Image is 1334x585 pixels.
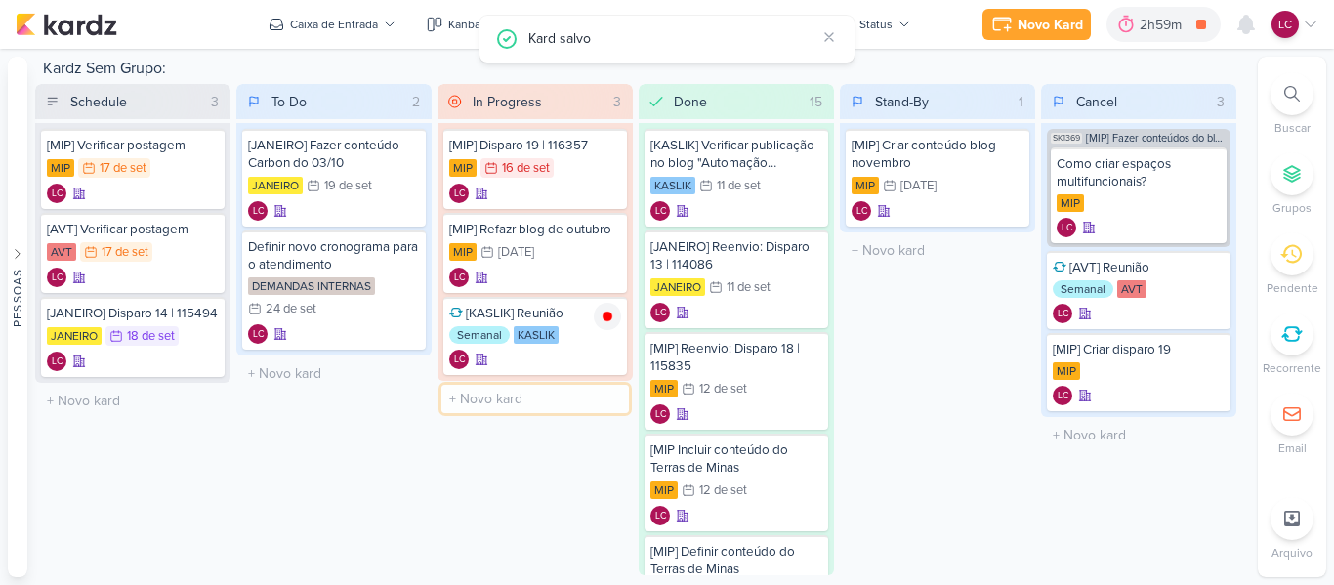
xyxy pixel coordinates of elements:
div: MIP [449,159,477,177]
div: Criador(a): Laís Costa [47,184,66,203]
button: Pessoas [8,57,27,577]
div: Semanal [449,326,510,344]
div: [MIP] Refazr blog de outubro [449,221,621,238]
div: Laís Costa [47,268,66,287]
p: LC [856,207,867,217]
div: [MIP] Definir conteúdo do Terras de Minas [650,543,822,578]
p: LC [1058,310,1068,319]
input: + Novo kard [844,236,1031,265]
p: LC [1062,224,1072,233]
p: Recorrente [1263,359,1321,377]
div: Laís Costa [650,404,670,424]
p: LC [52,357,63,367]
li: Ctrl + F [1258,72,1326,137]
div: Laís Costa [47,352,66,371]
div: 17 de set [102,246,148,259]
p: Pendente [1267,279,1318,297]
div: MIP [449,243,477,261]
div: Laís Costa [650,506,670,525]
div: Laís Costa [47,184,66,203]
p: LC [52,273,63,283]
p: LC [655,207,666,217]
input: + Novo kard [240,359,428,388]
div: KASLIK [650,177,695,194]
span: [MIP] Fazer conteúdos do blog de MIP (Setembro e Outubro) [1086,133,1227,144]
div: Criador(a): Laís Costa [650,404,670,424]
div: [MIP] Disparo 19 | 116357 [449,137,621,154]
img: tracking [594,303,621,330]
div: Novo Kard [1018,15,1083,35]
div: MIP [47,159,74,177]
div: [AVT] Reunião [1053,259,1225,276]
div: MIP [650,380,678,397]
p: Grupos [1272,199,1312,217]
div: 15 [802,92,830,112]
input: + Novo kard [1045,421,1232,449]
div: AVT [1117,280,1146,298]
div: Laís Costa [449,350,469,369]
div: Criador(a): Laís Costa [1053,304,1072,323]
div: JANEIRO [248,177,303,194]
span: SK1369 [1051,133,1082,144]
div: Criador(a): Laís Costa [449,350,469,369]
div: MIP [1057,194,1084,212]
div: [JANEIRO] Reenvio: Disparo 13 | 114086 [650,238,822,273]
p: LC [454,273,465,283]
div: Laís Costa [449,268,469,287]
div: 11 de set [727,281,771,294]
button: Novo Kard [982,9,1091,40]
div: [MIP] Verificar postagem [47,137,219,154]
p: LC [655,512,666,522]
div: KASLIK [514,326,559,344]
div: Kard salvo [528,27,815,49]
p: LC [655,309,666,318]
p: LC [52,189,63,199]
div: Criador(a): Laís Costa [248,324,268,344]
p: LC [253,207,264,217]
div: Laís Costa [248,324,268,344]
div: [DATE] [900,180,937,192]
p: Email [1278,439,1307,457]
div: 3 [1209,92,1232,112]
div: Criador(a): Laís Costa [449,268,469,287]
div: 3 [605,92,629,112]
div: Criador(a): Laís Costa [1053,386,1072,405]
div: [KASLIK] Reunião [449,305,621,322]
div: Criador(a): Laís Costa [852,201,871,221]
p: LC [1058,392,1068,401]
div: Laís Costa [650,303,670,322]
input: + Novo kard [39,387,227,415]
div: 12 de set [699,484,747,497]
div: Pessoas [9,268,26,326]
p: LC [454,355,465,365]
div: Laís Costa [650,201,670,221]
div: JANEIRO [47,327,102,345]
p: LC [253,330,264,340]
div: [MIP] Criar disparo 19 [1053,341,1225,358]
img: kardz.app [16,13,117,36]
div: Laís Costa [1271,11,1299,38]
div: 2 [404,92,428,112]
div: [AVT] Verificar postagem [47,221,219,238]
div: [JANEIRO] Fazer conteúdo Carbon do 03/10 [248,137,420,172]
div: [MIP] Criar conteúdo blog novembro [852,137,1023,172]
div: [DATE] [498,246,534,259]
div: Criador(a): Laís Costa [650,506,670,525]
div: 24 de set [266,303,316,315]
div: Criador(a): Laís Costa [47,268,66,287]
p: LC [655,410,666,420]
p: Arquivo [1271,544,1313,562]
div: 18 de set [127,330,175,343]
div: DEMANDAS INTERNAS [248,277,375,295]
p: LC [1278,16,1292,33]
div: Semanal [1053,280,1113,298]
div: Criador(a): Laís Costa [47,352,66,371]
div: 19 de set [324,180,372,192]
div: [KASLIK] Verificar publicação no blog "Automação residencial..." [650,137,822,172]
div: MIP [852,177,879,194]
div: Laís Costa [1053,386,1072,405]
div: MIP [1053,362,1080,380]
div: JANEIRO [650,278,705,296]
div: Como criar espaços multifuncionais? [1057,155,1221,190]
div: Kardz Sem Grupo: [35,57,1250,84]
